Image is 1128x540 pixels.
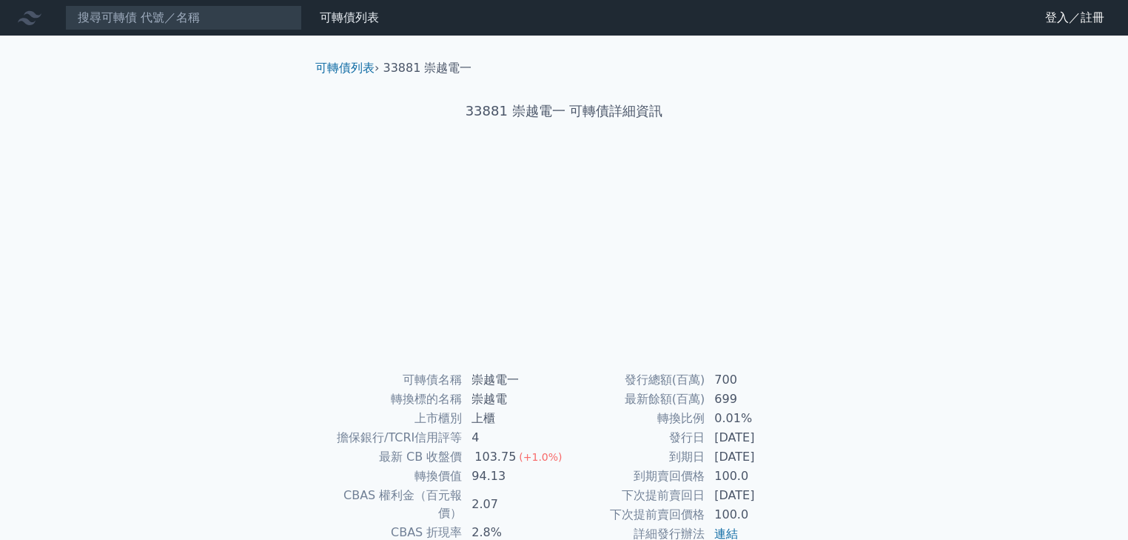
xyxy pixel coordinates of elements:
td: 發行總額(百萬) [564,370,705,390]
td: 上市櫃別 [321,409,463,428]
td: CBAS 權利金（百元報價） [321,486,463,523]
a: 可轉債列表 [320,10,379,24]
td: 到期日 [564,447,705,467]
td: [DATE] [705,486,807,505]
td: 0.01% [705,409,807,428]
td: 最新 CB 收盤價 [321,447,463,467]
td: [DATE] [705,447,807,467]
td: [DATE] [705,428,807,447]
td: 轉換比例 [564,409,705,428]
td: 轉換價值 [321,467,463,486]
div: 103.75 [471,448,519,466]
li: 33881 崇越電一 [383,59,472,77]
td: 上櫃 [463,409,564,428]
a: 登入／註冊 [1033,6,1116,30]
input: 搜尋可轉債 代號／名稱 [65,5,302,30]
td: 699 [705,390,807,409]
td: 100.0 [705,467,807,486]
td: 發行日 [564,428,705,447]
td: 2.07 [463,486,564,523]
td: 崇越電一 [463,370,564,390]
a: 可轉債列表 [315,61,375,75]
td: 最新餘額(百萬) [564,390,705,409]
span: (+1.0%) [519,451,562,463]
td: 擔保銀行/TCRI信用評等 [321,428,463,447]
td: 到期賣回價格 [564,467,705,486]
li: › [315,59,379,77]
td: 100.0 [705,505,807,524]
td: 700 [705,370,807,390]
td: 可轉債名稱 [321,370,463,390]
td: 轉換標的名稱 [321,390,463,409]
td: 下次提前賣回日 [564,486,705,505]
td: 4 [463,428,564,447]
h1: 33881 崇越電一 可轉債詳細資訊 [303,101,825,121]
td: 下次提前賣回價格 [564,505,705,524]
td: 崇越電 [463,390,564,409]
td: 94.13 [463,467,564,486]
